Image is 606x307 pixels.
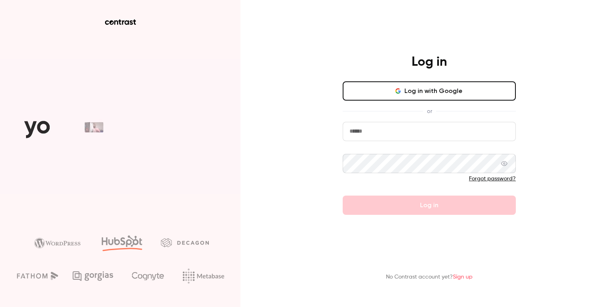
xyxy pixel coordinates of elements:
[386,273,473,281] p: No Contrast account yet?
[423,107,436,115] span: or
[161,238,209,247] img: decagon
[412,54,447,70] h4: Log in
[343,81,516,101] button: Log in with Google
[469,176,516,182] a: Forgot password?
[453,274,473,280] a: Sign up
